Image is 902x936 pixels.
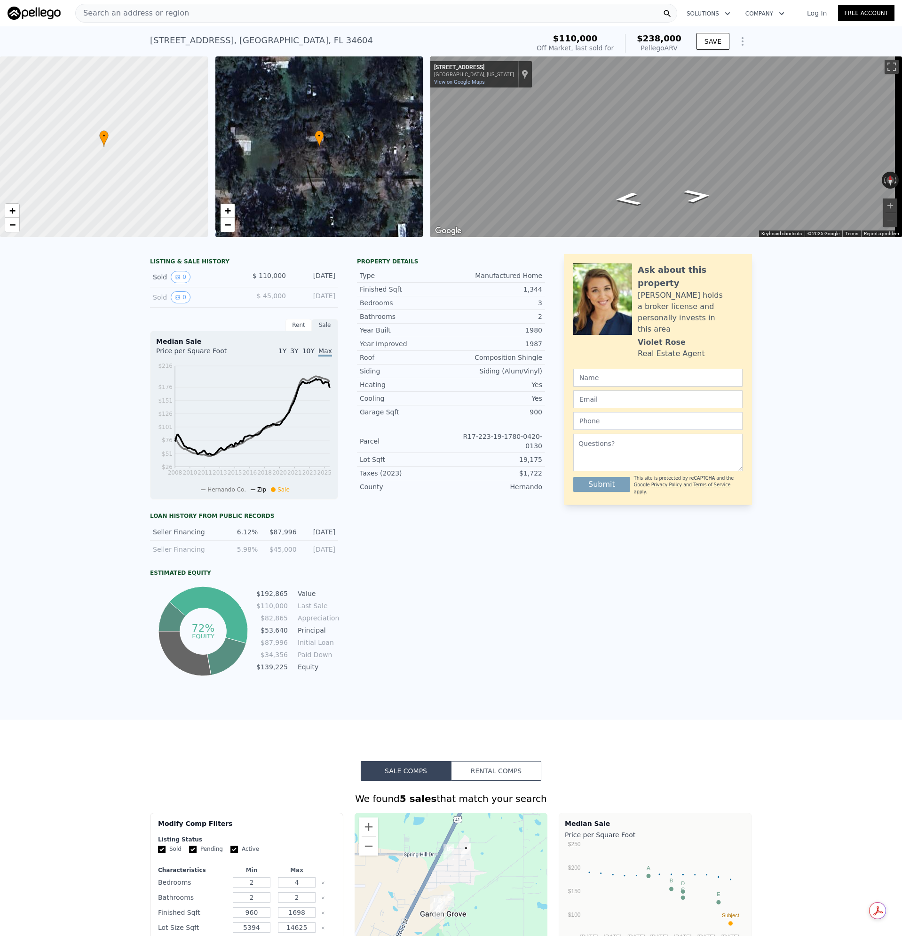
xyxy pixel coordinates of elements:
[647,865,650,871] text: A
[253,272,286,279] span: $ 110,000
[673,186,722,206] path: Go East, Evening Star Ave
[296,601,338,611] td: Last Sale
[158,424,173,430] tspan: $101
[360,455,451,464] div: Lot Sqft
[361,761,451,781] button: Sale Comps
[156,337,332,346] div: Median Sale
[99,132,109,140] span: •
[153,271,237,283] div: Sold
[638,337,686,348] div: Violet Rose
[400,793,437,804] strong: 5 sales
[191,622,214,634] tspan: 72%
[158,363,173,369] tspan: $216
[302,347,315,355] span: 10Y
[76,8,189,19] span: Search an address or region
[213,469,227,476] tspan: 2013
[225,527,258,537] div: 6.12%
[302,545,335,554] div: [DATE]
[158,819,335,836] div: Modify Comp Filters
[230,845,259,853] label: Active
[285,319,312,331] div: Rent
[277,486,290,493] span: Sale
[568,912,581,918] text: $100
[9,205,16,216] span: +
[360,482,451,492] div: County
[430,896,441,912] div: 2821 Kingswood Cir
[882,172,887,189] button: Rotate counterclockwise
[231,866,272,874] div: Min
[287,469,302,476] tspan: 2021
[162,451,173,457] tspan: $51
[256,637,288,648] td: $87,996
[670,878,673,883] text: B
[360,285,451,294] div: Finished Sqft
[451,761,541,781] button: Rental Comps
[256,650,288,660] td: $34,356
[257,292,286,300] span: $ 45,000
[256,588,288,599] td: $192,865
[451,482,542,492] div: Hernando
[293,291,335,303] div: [DATE]
[158,891,227,904] div: Bathrooms
[722,912,739,918] text: Subject
[278,347,286,355] span: 1Y
[568,888,581,895] text: $150
[796,8,838,18] a: Log In
[360,394,451,403] div: Cooling
[451,455,542,464] div: 19,175
[430,56,902,237] div: Map
[637,43,681,53] div: Pellego ARV
[228,469,242,476] tspan: 2015
[158,846,166,853] input: Sold
[321,926,325,930] button: Clear
[451,298,542,308] div: 3
[360,271,451,280] div: Type
[738,5,792,22] button: Company
[681,887,685,892] text: C
[293,271,335,283] div: [DATE]
[99,130,109,147] div: •
[433,225,464,237] a: Open this area in Google Maps (opens a new window)
[263,545,296,554] div: $45,000
[256,613,288,623] td: $82,865
[302,527,335,537] div: [DATE]
[883,213,897,227] button: Zoom out
[443,891,454,907] div: 18062 Carrolwood Dr
[257,486,266,493] span: Zip
[317,469,332,476] tspan: 2025
[638,348,705,359] div: Real Estate Agent
[638,290,743,335] div: [PERSON_NAME] holds a broker license and personally invests in this area
[733,32,752,51] button: Show Options
[158,921,227,934] div: Lot Size Sqft
[565,819,746,828] div: Median Sale
[150,34,373,47] div: [STREET_ADDRESS] , [GEOGRAPHIC_DATA] , FL 34604
[360,436,451,446] div: Parcel
[845,231,858,236] a: Terms (opens in new tab)
[637,33,681,43] span: $238,000
[158,397,173,404] tspan: $151
[434,64,514,71] div: [STREET_ADDRESS]
[150,792,752,805] div: We found that match your search
[9,219,16,230] span: −
[461,843,471,859] div: 18165 Evening Star Ave
[243,469,257,476] tspan: 2016
[434,79,485,85] a: View on Google Maps
[838,5,894,21] a: Free Account
[302,469,317,476] tspan: 2023
[357,258,545,265] div: Property details
[318,347,332,357] span: Max
[451,394,542,403] div: Yes
[360,339,451,349] div: Year Improved
[451,285,542,294] div: 1,344
[573,369,743,387] input: Name
[359,837,378,856] button: Zoom out
[451,468,542,478] div: $1,722
[430,56,902,237] div: Street View
[807,231,839,236] span: © 2025 Google
[360,298,451,308] div: Bedrooms
[679,5,738,22] button: Solutions
[296,625,338,635] td: Principal
[696,33,729,50] button: SAVE
[360,407,451,417] div: Garage Sqft
[360,353,451,362] div: Roof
